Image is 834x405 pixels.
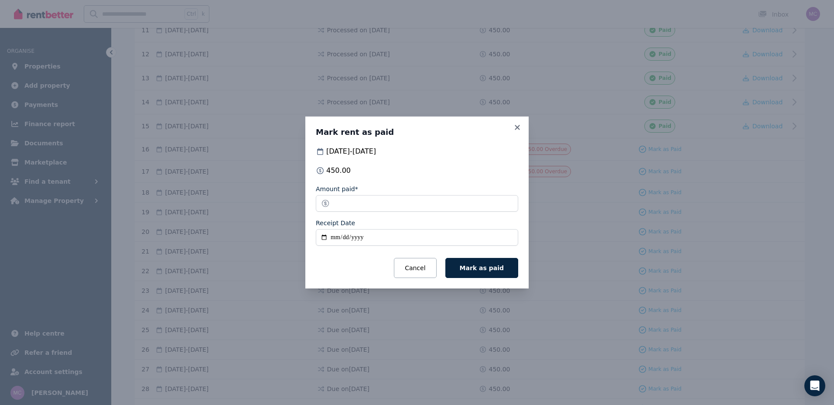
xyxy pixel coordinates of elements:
[445,258,518,278] button: Mark as paid
[326,146,376,157] span: [DATE] - [DATE]
[326,165,351,176] span: 450.00
[316,219,355,227] label: Receipt Date
[804,375,825,396] div: Open Intercom Messenger
[316,185,358,193] label: Amount paid*
[316,127,518,137] h3: Mark rent as paid
[460,264,504,271] span: Mark as paid
[394,258,436,278] button: Cancel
